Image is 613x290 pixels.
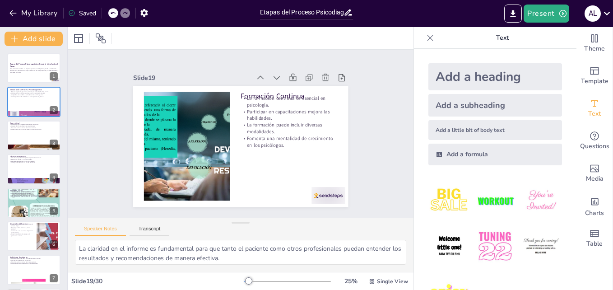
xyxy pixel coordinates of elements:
[10,194,58,196] p: La interacción entre evaluador y evaluado es dinámica.
[520,180,562,222] img: 3.jpeg
[71,31,86,46] div: Layout
[10,94,58,96] p: La planificación cuidadosa es fundamental en el diagnóstico.
[10,159,58,161] p: Revelan emociones y conflictos ocultos.
[428,94,562,117] div: Add a subheading
[586,174,604,184] span: Media
[520,225,562,267] img: 6.jpeg
[7,6,61,20] button: My Library
[7,154,60,184] div: https://cdn.sendsteps.com/images/logo/sendsteps_logo_white.pnghttps://cdn.sendsteps.com/images/lo...
[10,155,58,158] p: Técnicas Proyectivas
[428,120,562,140] div: Add a little bit of body text
[474,225,516,267] img: 5.jpeg
[588,109,601,119] span: Text
[10,227,34,230] p: Se recogen datos relevantes para el análisis.
[7,221,60,251] div: https://cdn.sendsteps.com/images/logo/sendsteps_logo_white.pnghttps://cdn.sendsteps.com/images/lo...
[586,239,603,249] span: Table
[504,5,522,23] button: Export to PowerPoint
[10,162,58,164] p: Incluyen métodos como el test de Rorschach.
[10,192,58,194] p: La validez y fiabilidad son esenciales.
[10,189,58,192] p: [MEDICAL_DATA]
[585,5,601,23] button: A l
[241,135,337,149] p: Fomenta una mentalidad de crecimiento en los psicólogos.
[576,92,613,125] div: Add text boxes
[10,263,58,265] p: La capacidad de síntesis es una habilidad esencial.
[75,226,126,236] button: Speaker Notes
[260,6,344,19] input: Insert title
[71,277,244,285] div: Slide 19 / 30
[50,274,58,282] div: 7
[95,33,106,44] span: Position
[576,222,613,255] div: Add a table
[428,180,470,222] img: 1.jpeg
[7,255,60,285] div: 7
[130,226,170,236] button: Transcript
[10,230,34,234] p: La atención a las reacciones del paciente es importante.
[428,225,470,267] img: 4.jpeg
[474,180,516,222] img: 2.jpeg
[524,5,569,23] button: Present
[10,122,58,125] p: Etapa Inicial
[10,96,58,98] p: La interpretación de resultados es crucial para el diagnóstico.
[10,125,58,127] p: La selección de pruebas debe ser estratégica.
[7,121,60,150] div: https://cdn.sendsteps.com/images/logo/sendsteps_logo_white.pnghttps://cdn.sendsteps.com/images/lo...
[428,63,562,90] div: Add a heading
[10,88,58,91] p: Introducción al Proceso Psicodiagnóstico
[377,278,408,285] span: Single View
[75,240,406,265] textarea: La formación continua es un aspecto crítico para el desarrollo profesional en psicología, asegura...
[10,258,58,260] p: La interpretación de datos es fundamental en esta fase.
[10,124,58,126] p: La planificación establece las bases del diagnóstico.
[10,262,58,263] p: Considerar el contexto del paciente es esencial.
[10,68,58,71] p: Esta presentación explora las etapas del proceso psicodiagnóstico, desde la planificación hasta e...
[576,27,613,60] div: Change the overall theme
[50,207,58,215] div: 5
[68,9,96,18] div: Saved
[50,173,58,182] div: 4
[5,32,63,46] button: Add slide
[241,95,337,108] p: La formación continua es esencial en psicología.
[7,53,60,83] div: https://cdn.sendsteps.com/images/logo/sendsteps_logo_white.pnghttps://cdn.sendsteps.com/images/lo...
[50,72,58,80] div: 1
[7,87,60,117] div: https://cdn.sendsteps.com/images/logo/sendsteps_logo_white.pnghttps://cdn.sendsteps.com/images/lo...
[576,190,613,222] div: Add charts and graphs
[576,60,613,92] div: Add ready made slides
[10,91,58,93] p: El proceso psicodiagnóstico es esencial para entender la salud mental.
[133,74,251,82] div: Slide 19
[10,224,34,227] p: La aplicación de pruebas es fundamental en esta etapa.
[584,44,605,54] span: Theme
[10,196,58,197] p: Los profesionales deben conocer las limitaciones de los métodos.
[241,122,337,135] p: La formación puede incluir diversas modalidades.
[437,27,567,49] p: Text
[10,127,58,129] p: Considerar el contexto del paciente es esencial.
[340,277,362,285] div: 25 %
[10,92,58,94] p: La integración de técnicas es clave para una evaluación precisa.
[241,91,337,101] p: Formación Continua
[7,188,60,218] div: https://cdn.sendsteps.com/images/logo/sendsteps_logo_white.pnghttps://cdn.sendsteps.com/images/lo...
[576,157,613,190] div: Add images, graphics, shapes or video
[428,144,562,165] div: Add a formula
[50,140,58,148] div: 3
[581,76,608,86] span: Template
[10,160,58,162] p: Requieren experiencia para su interpretación.
[50,240,58,248] div: 6
[241,108,337,122] p: Participar en capacitaciones mejora las habilidades.
[50,106,58,114] div: 2
[10,260,58,262] p: Se integran hallazgos en un informe.
[10,191,58,192] p: La [MEDICAL_DATA] combina diversos métodos.
[10,129,58,131] p: La evaluación previa permite entender mejor al paciente.
[10,234,34,237] p: Crear un ambiente cómodo para el paciente es esencial.
[10,71,58,73] p: Generated with [URL]
[10,256,58,259] p: Análisis de Resultados
[580,141,609,151] span: Questions
[10,157,58,159] p: Las técnicas proyectivas exploran aspectos inconscientes.
[585,5,601,22] div: A l
[585,208,604,218] span: Charts
[576,125,613,157] div: Get real-time input from your audience
[10,63,58,68] strong: Etapas del Proceso Psicodiagnóstico: Desde el Inicio hasta el Cierre
[10,223,34,225] p: Desarrollo del Proceso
